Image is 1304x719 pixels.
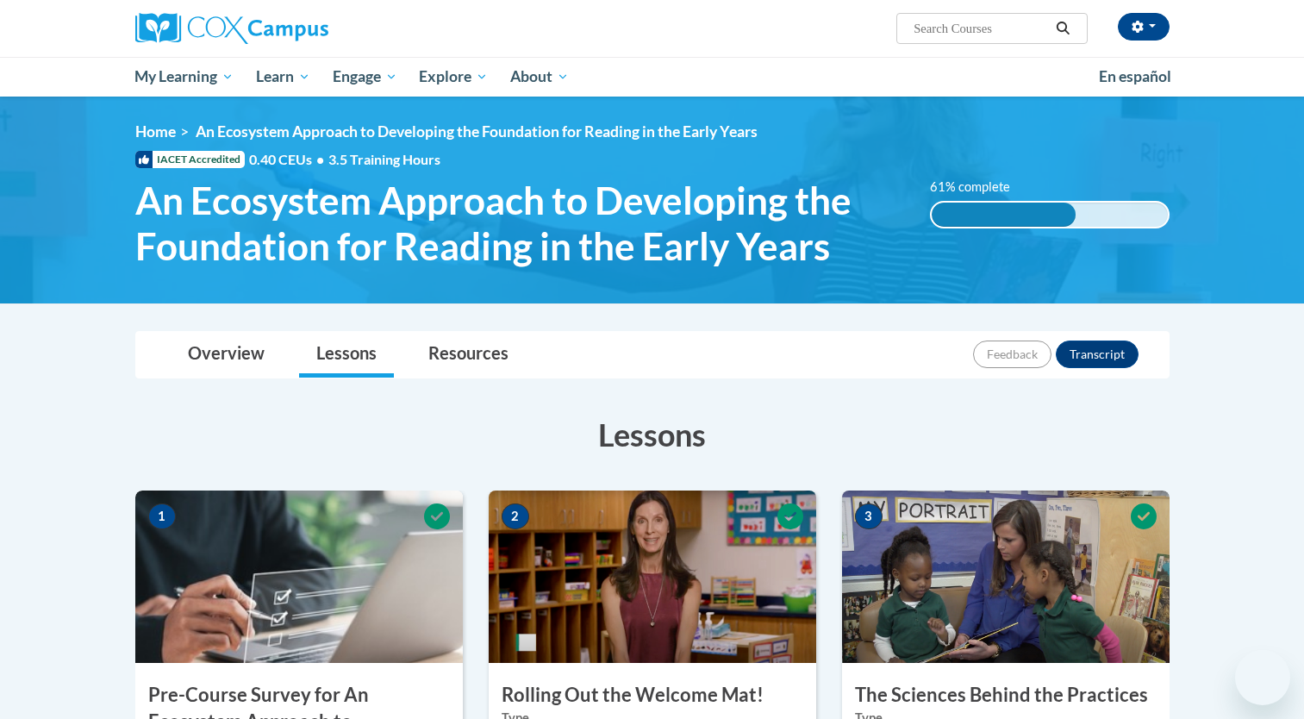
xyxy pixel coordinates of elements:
img: Course Image [135,491,463,663]
span: An Ecosystem Approach to Developing the Foundation for Reading in the Early Years [196,122,758,141]
iframe: Button to launch messaging window [1235,650,1290,705]
span: 1 [148,503,176,529]
img: Course Image [489,491,816,663]
span: En español [1099,67,1171,85]
button: Transcript [1056,341,1139,368]
a: Home [135,122,176,141]
div: 61% complete [932,203,1076,227]
a: Overview [171,332,282,378]
a: Lessons [299,332,394,378]
span: An Ecosystem Approach to Developing the Foundation for Reading in the Early Years [135,178,905,269]
input: Search Courses [912,18,1050,39]
a: Resources [411,332,526,378]
span: My Learning [134,66,234,87]
a: Explore [408,57,499,97]
span: Explore [419,66,488,87]
a: Learn [245,57,321,97]
h3: The Sciences Behind the Practices [842,682,1170,709]
span: About [510,66,569,87]
a: Engage [321,57,409,97]
span: 2 [502,503,529,529]
a: Cox Campus [135,13,463,44]
img: Course Image [842,491,1170,663]
span: 3 [855,503,883,529]
img: Cox Campus [135,13,328,44]
span: 0.40 CEUs [249,150,328,169]
span: IACET Accredited [135,151,245,168]
button: Feedback [973,341,1051,368]
span: Learn [256,66,310,87]
a: My Learning [124,57,246,97]
h3: Rolling Out the Welcome Mat! [489,682,816,709]
button: Account Settings [1118,13,1170,41]
a: About [499,57,580,97]
label: 61% complete [930,178,1029,197]
span: • [316,151,324,167]
h3: Lessons [135,413,1170,456]
span: 3.5 Training Hours [328,151,440,167]
a: En español [1088,59,1182,95]
button: Search [1050,18,1076,39]
div: Main menu [109,57,1195,97]
span: Engage [333,66,397,87]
